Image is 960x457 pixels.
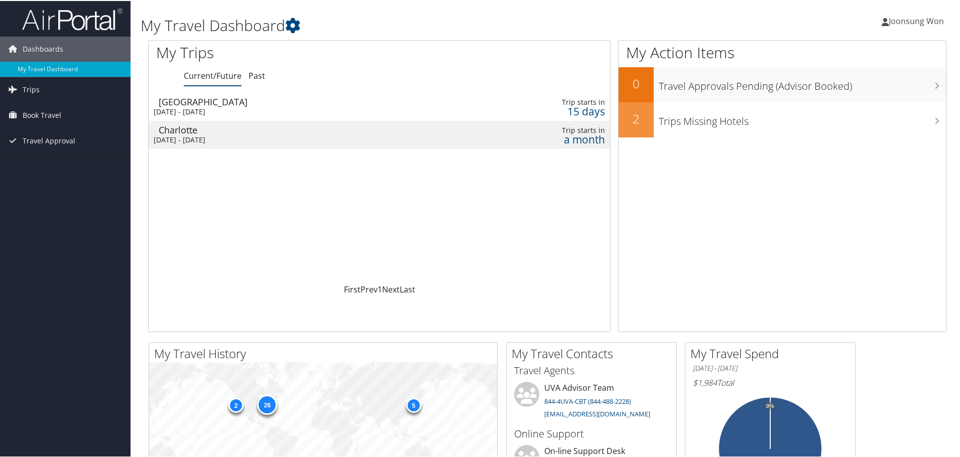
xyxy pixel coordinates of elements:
h2: My Travel Contacts [512,344,676,361]
a: Current/Future [184,69,242,80]
a: Prev [361,283,378,294]
a: Joonsung Won [882,5,954,35]
a: 0Travel Approvals Pending (Advisor Booked) [619,66,946,101]
span: $1,984 [693,376,717,387]
h2: My Travel Spend [690,344,855,361]
span: Dashboards [23,36,63,61]
h6: [DATE] - [DATE] [693,363,848,372]
span: Trips [23,76,40,101]
div: [GEOGRAPHIC_DATA] [159,96,449,105]
img: airportal-logo.png [22,7,123,30]
div: 5 [406,397,421,412]
h1: My Trips [156,41,410,62]
a: 2Trips Missing Hotels [619,101,946,136]
a: First [344,283,361,294]
a: Past [249,69,265,80]
div: Trip starts in [505,125,605,134]
h2: 2 [619,109,654,126]
h3: Online Support [514,426,669,440]
div: 15 days [505,106,605,115]
a: 1 [378,283,382,294]
h3: Trips Missing Hotels [659,108,946,127]
a: [EMAIL_ADDRESS][DOMAIN_NAME] [544,408,650,417]
span: Joonsung Won [889,15,944,26]
div: [DATE] - [DATE] [154,134,444,143]
div: Charlotte [159,124,449,133]
li: UVA Advisor Team [509,381,674,422]
div: 2 [228,397,243,412]
h3: Travel Agents [514,363,669,377]
a: Next [382,283,400,294]
h2: 0 [619,74,654,91]
h6: Total [693,376,848,387]
span: Book Travel [23,102,61,127]
h1: My Travel Dashboard [141,14,683,35]
h1: My Action Items [619,41,946,62]
h3: Travel Approvals Pending (Advisor Booked) [659,73,946,92]
a: 844-4UVA-CBT (844-488-2228) [544,396,631,405]
div: [DATE] - [DATE] [154,106,444,115]
h2: My Travel History [154,344,497,361]
div: Trip starts in [505,97,605,106]
tspan: 0% [766,402,774,408]
div: 26 [257,394,277,414]
a: Last [400,283,415,294]
div: a month [505,134,605,143]
span: Travel Approval [23,127,75,153]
